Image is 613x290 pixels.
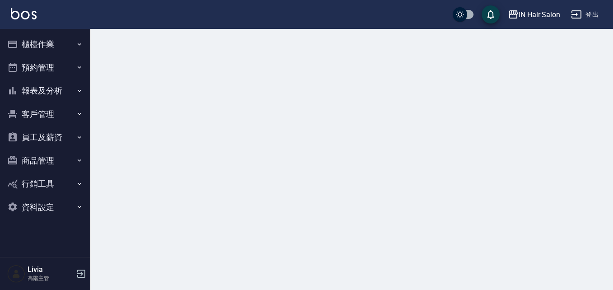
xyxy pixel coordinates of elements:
[7,265,25,283] img: Person
[4,172,87,196] button: 行銷工具
[504,5,564,24] button: IN Hair Salon
[4,196,87,219] button: 資料設定
[4,149,87,173] button: 商品管理
[11,8,37,19] img: Logo
[4,56,87,80] button: 預約管理
[28,274,74,282] p: 高階主管
[482,5,500,23] button: save
[567,6,602,23] button: 登出
[4,33,87,56] button: 櫃檯作業
[4,126,87,149] button: 員工及薪資
[4,79,87,103] button: 報表及分析
[28,265,74,274] h5: Livia
[519,9,560,20] div: IN Hair Salon
[4,103,87,126] button: 客戶管理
